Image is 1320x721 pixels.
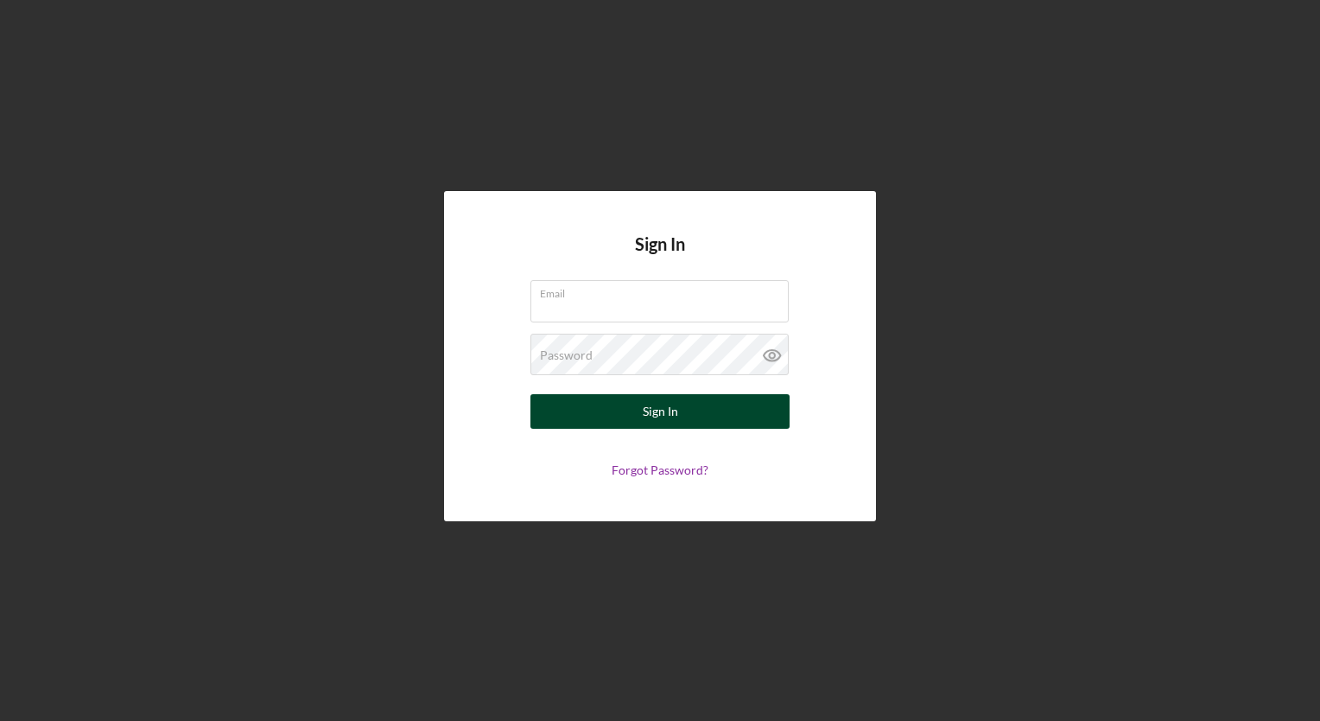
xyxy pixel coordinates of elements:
h4: Sign In [635,234,685,280]
button: Sign In [530,394,790,429]
div: Sign In [643,394,678,429]
a: Forgot Password? [612,463,708,477]
label: Password [540,348,593,362]
label: Email [540,281,789,300]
